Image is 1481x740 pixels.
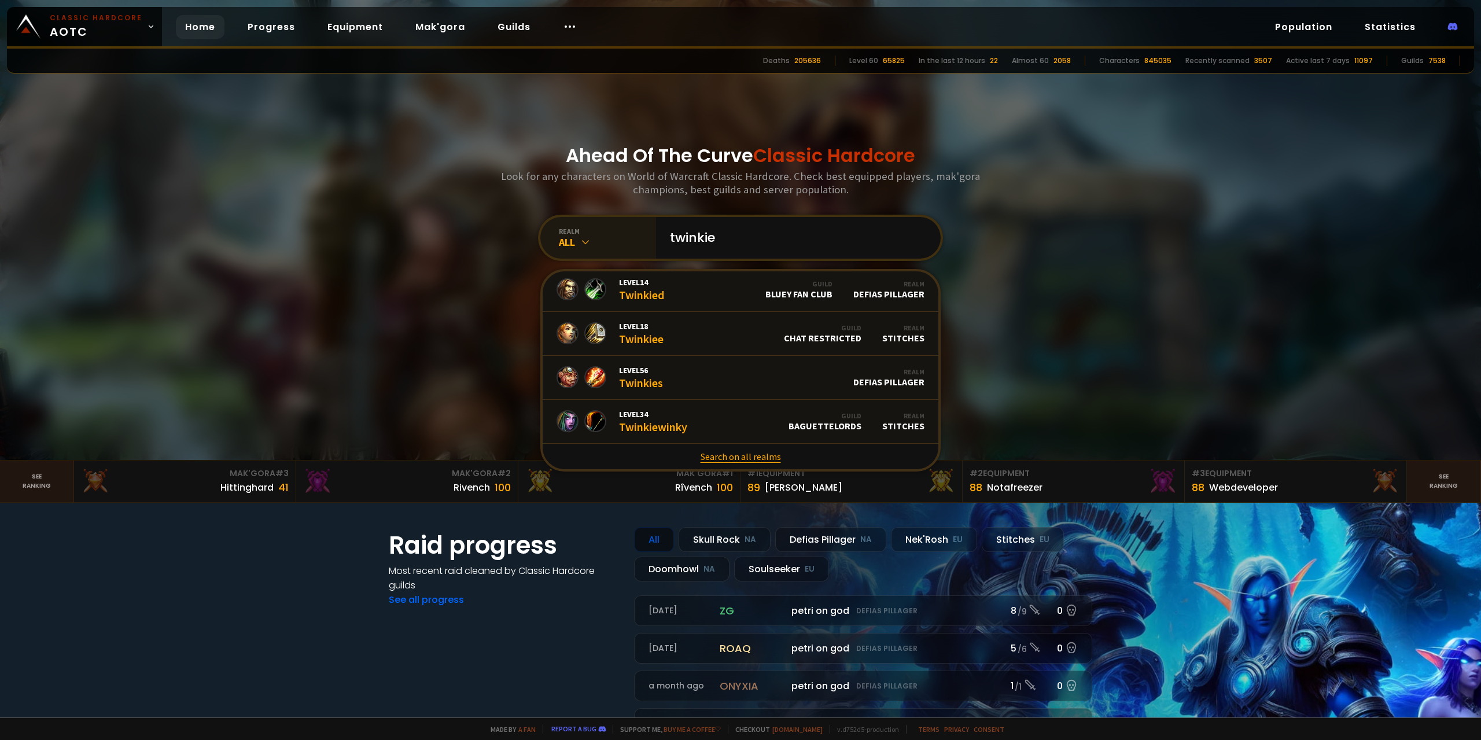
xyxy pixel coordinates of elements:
a: Terms [918,725,940,734]
span: # 3 [1192,467,1205,479]
div: Stitches [882,323,924,344]
small: EU [805,564,815,575]
div: Bluey Fan Club [765,279,832,300]
div: Soulseeker [734,557,829,581]
a: Progress [238,15,304,39]
div: Mak'Gora [525,467,733,480]
div: Skull Rock [679,527,771,552]
div: 89 [747,480,760,495]
div: Realm [853,279,924,288]
div: Doomhowl [634,557,730,581]
small: NA [860,534,872,546]
div: Equipment [1192,467,1399,480]
a: Seeranking [1407,461,1481,502]
div: CHAT RESTRICTED [784,323,861,344]
div: 7538 [1428,56,1446,66]
div: Realm [882,323,924,332]
div: Defias Pillager [775,527,886,552]
div: Notafreezer [987,480,1042,495]
a: Classic HardcoreAOTC [7,7,162,46]
div: Guild [784,323,861,332]
a: Mak'gora [406,15,474,39]
div: 88 [970,480,982,495]
div: All [634,527,674,552]
h1: Ahead Of The Curve [566,142,915,170]
div: Rîvench [675,480,712,495]
small: NA [703,564,715,575]
div: Defias Pillager [853,367,924,388]
div: Twinkied [619,277,664,302]
a: [DATE]roaqpetri on godDefias Pillager5 /60 [634,633,1092,664]
div: Hittinghard [220,480,274,495]
div: 88 [1192,480,1204,495]
div: BaguetteLords [789,411,861,432]
a: Report a bug [551,724,596,733]
a: Buy me a coffee [664,725,721,734]
div: Deaths [763,56,790,66]
a: Guilds [488,15,540,39]
div: Mak'Gora [303,467,511,480]
span: # 3 [275,467,289,479]
span: v. d752d5 - production [830,725,899,734]
div: 845035 [1144,56,1171,66]
a: a month agoonyxiaDont Be WeirdDefias Pillager1 /10 [634,708,1092,739]
div: Twinkiewinky [619,409,687,434]
div: 65825 [883,56,905,66]
a: See all progress [389,593,464,606]
div: Characters [1099,56,1140,66]
div: Guilds [1401,56,1424,66]
div: All [559,235,656,249]
a: Level18TwinkieeGuildCHAT RESTRICTEDRealmStitches [543,312,938,356]
div: 3507 [1254,56,1272,66]
span: Level 18 [619,321,664,332]
a: #2Equipment88Notafreezer [963,461,1185,502]
input: Search a character... [663,217,927,259]
span: Classic Hardcore [753,142,915,168]
a: Consent [974,725,1004,734]
div: Nek'Rosh [891,527,977,552]
a: Level34TwinkiewinkyGuildBaguetteLordsRealmStitches [543,400,938,444]
a: Mak'Gora#2Rivench100 [296,461,518,502]
a: a month agoonyxiapetri on godDefias Pillager1 /10 [634,671,1092,701]
span: Level 34 [619,409,687,419]
a: Statistics [1355,15,1425,39]
a: Privacy [944,725,969,734]
h4: Most recent raid cleaned by Classic Hardcore guilds [389,564,620,592]
a: Level56TwinkiesRealmDefias Pillager [543,356,938,400]
span: AOTC [50,13,142,41]
span: Level 56 [619,365,663,375]
a: Level14TwinkiedGuildBluey Fan ClubRealmDefias Pillager [543,268,938,312]
a: [DATE]zgpetri on godDefias Pillager8 /90 [634,595,1092,626]
div: 2058 [1053,56,1071,66]
a: a fan [518,725,536,734]
div: Guild [789,411,861,420]
div: 41 [278,480,289,495]
small: EU [1040,534,1049,546]
span: # 1 [747,467,758,479]
span: Support me, [613,725,721,734]
div: 100 [495,480,511,495]
a: [DOMAIN_NAME] [772,725,823,734]
span: # 2 [970,467,983,479]
small: Classic Hardcore [50,13,142,23]
div: Realm [853,367,924,376]
div: 205636 [794,56,821,66]
span: Made by [484,725,536,734]
small: EU [953,534,963,546]
a: Population [1266,15,1342,39]
div: Stitches [982,527,1064,552]
a: Equipment [318,15,392,39]
div: Defias Pillager [853,279,924,300]
div: In the last 12 hours [919,56,985,66]
div: Realm [882,411,924,420]
div: Twinkiee [619,321,664,346]
a: Mak'Gora#1Rîvench100 [518,461,740,502]
a: Home [176,15,224,39]
div: 11097 [1354,56,1373,66]
div: Mak'Gora [81,467,289,480]
span: Checkout [728,725,823,734]
div: Guild [765,279,832,288]
div: Equipment [970,467,1177,480]
span: # 1 [722,467,733,479]
div: 22 [990,56,998,66]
